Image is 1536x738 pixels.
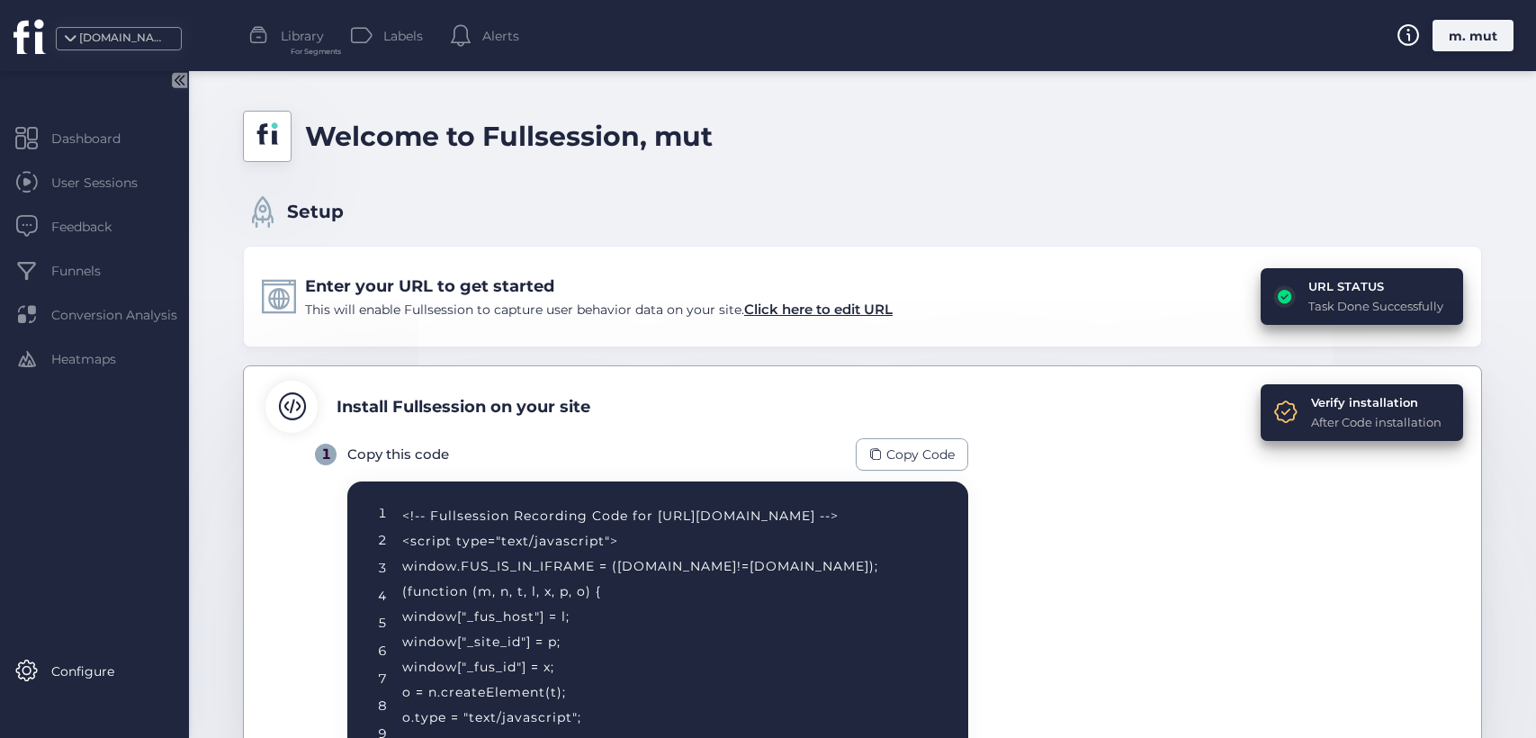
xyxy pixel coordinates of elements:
[51,305,204,325] span: Conversion Analysis
[51,661,141,681] span: Configure
[744,301,893,318] span: Click here to edit URL
[51,261,128,281] span: Funnels
[291,46,341,58] span: For Segments
[51,173,165,193] span: User Sessions
[51,349,143,369] span: Heatmaps
[378,558,387,578] div: 3
[305,115,713,157] div: Welcome to Fullsession, mut
[1308,277,1443,295] div: URL STATUS
[337,394,590,419] div: Install Fullsession on your site
[886,445,955,464] span: Copy Code
[51,217,139,237] span: Feedback
[378,530,387,550] div: 2
[383,26,423,46] span: Labels
[287,198,344,226] span: Setup
[347,444,449,465] div: Copy this code
[315,444,337,465] div: 1
[79,30,169,47] div: [DOMAIN_NAME]
[378,641,387,661] div: 6
[1308,297,1443,315] div: Task Done Successfully
[305,299,893,320] div: This will enable Fullsession to capture user behavior data on your site.
[482,26,519,46] span: Alerts
[378,586,387,606] div: 4
[378,696,387,715] div: 8
[378,613,387,633] div: 5
[1433,20,1514,51] div: m. mut
[1311,393,1442,411] div: Verify installation
[281,26,324,46] span: Library
[1311,413,1442,431] div: After Code installation
[305,274,893,299] div: Enter your URL to get started
[378,669,387,688] div: 7
[378,503,387,523] div: 1
[51,129,148,148] span: Dashboard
